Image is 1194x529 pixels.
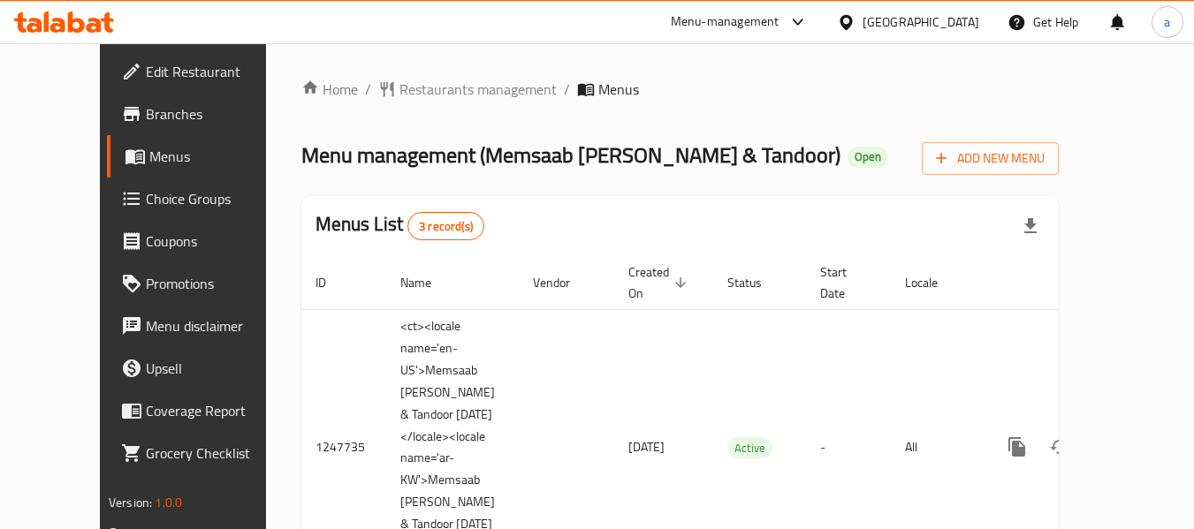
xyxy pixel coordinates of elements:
[1164,12,1170,32] span: a
[400,272,454,293] span: Name
[922,142,1059,175] button: Add New Menu
[109,491,152,514] span: Version:
[146,230,285,252] span: Coupons
[628,435,665,458] span: [DATE]
[107,262,300,305] a: Promotions
[727,437,772,458] div: Active
[399,79,557,100] span: Restaurants management
[936,147,1045,170] span: Add New Menu
[1038,426,1081,468] button: Change Status
[378,79,557,100] a: Restaurants management
[996,426,1038,468] button: more
[982,256,1180,310] th: Actions
[301,79,358,100] a: Home
[727,272,785,293] span: Status
[564,79,570,100] li: /
[107,93,300,135] a: Branches
[848,149,888,164] span: Open
[107,135,300,178] a: Menus
[301,135,840,175] span: Menu management ( Memsaab [PERSON_NAME] & Tandoor )
[107,50,300,93] a: Edit Restaurant
[146,442,285,464] span: Grocery Checklist
[365,79,371,100] li: /
[107,432,300,474] a: Grocery Checklist
[671,11,780,33] div: Menu-management
[146,358,285,379] span: Upsell
[146,273,285,294] span: Promotions
[848,147,888,168] div: Open
[863,12,979,32] div: [GEOGRAPHIC_DATA]
[408,218,483,235] span: 3 record(s)
[533,272,593,293] span: Vendor
[146,61,285,82] span: Edit Restaurant
[727,438,772,458] span: Active
[146,188,285,209] span: Choice Groups
[149,146,285,167] span: Menus
[107,305,300,347] a: Menu disclaimer
[146,400,285,421] span: Coverage Report
[905,272,961,293] span: Locale
[107,220,300,262] a: Coupons
[107,347,300,389] a: Upsell
[598,79,639,100] span: Menus
[146,315,285,336] span: Menu disclaimer
[107,389,300,432] a: Coverage Report
[301,79,1059,100] nav: breadcrumb
[1009,205,1052,247] div: Export file
[316,272,349,293] span: ID
[146,103,285,125] span: Branches
[155,491,182,514] span: 1.0.0
[316,211,484,240] h2: Menus List
[628,261,692,304] span: Created On
[407,212,484,240] div: Total records count
[820,261,870,304] span: Start Date
[107,178,300,220] a: Choice Groups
